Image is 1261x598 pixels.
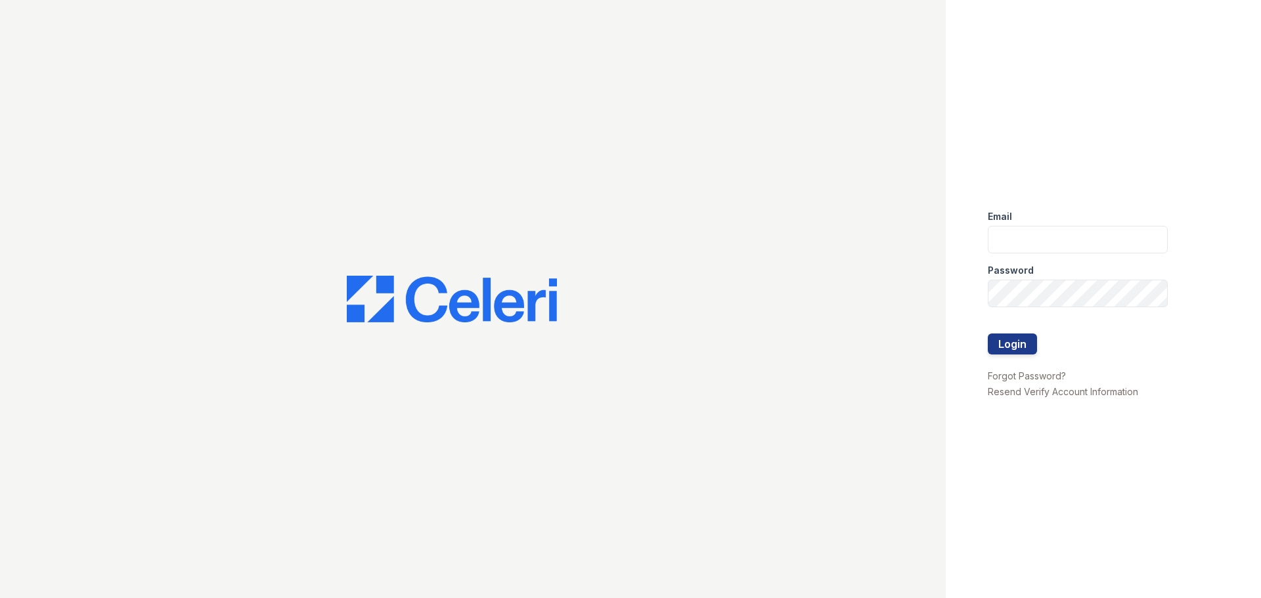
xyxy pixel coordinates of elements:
[988,210,1012,223] label: Email
[347,276,557,323] img: CE_Logo_Blue-a8612792a0a2168367f1c8372b55b34899dd931a85d93a1a3d3e32e68fde9ad4.png
[988,370,1066,381] a: Forgot Password?
[988,386,1138,397] a: Resend Verify Account Information
[988,333,1037,354] button: Login
[988,264,1034,277] label: Password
